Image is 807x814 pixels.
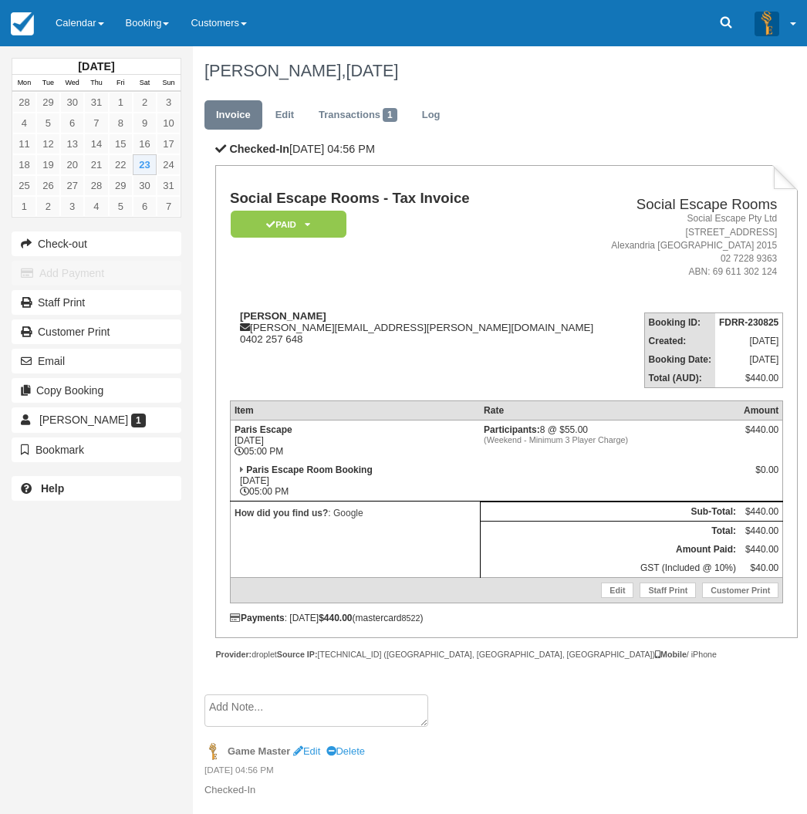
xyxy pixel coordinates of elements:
[36,133,60,154] a: 12
[230,310,601,345] div: [PERSON_NAME][EMAIL_ADDRESS][PERSON_NAME][DOMAIN_NAME] 0402 257 648
[12,319,181,344] a: Customer Print
[719,317,778,328] strong: FDRR-230825
[12,113,36,133] a: 4
[230,613,285,623] strong: Payments
[204,783,787,798] p: Checked-In
[36,75,60,92] th: Tue
[480,502,740,522] th: Sub-Total:
[12,437,181,462] button: Bookmark
[215,649,798,660] div: droplet [TECHNICAL_ID] ([GEOGRAPHIC_DATA], [GEOGRAPHIC_DATA], [GEOGRAPHIC_DATA]) / iPhone
[715,350,783,369] td: [DATE]
[12,231,181,256] button: Check-out
[740,559,783,578] td: $40.00
[12,349,181,373] button: Email
[12,407,181,432] a: [PERSON_NAME] 1
[240,310,326,322] strong: [PERSON_NAME]
[755,11,779,35] img: A3
[109,113,133,133] a: 8
[84,175,108,196] a: 28
[204,62,787,80] h1: [PERSON_NAME],
[109,175,133,196] a: 29
[230,421,480,461] td: [DATE] 05:00 PM
[157,75,181,92] th: Sun
[740,540,783,559] td: $440.00
[702,583,778,598] a: Customer Print
[36,175,60,196] a: 26
[84,113,108,133] a: 7
[12,261,181,285] button: Add Payment
[157,113,181,133] a: 10
[84,92,108,113] a: 31
[230,210,341,238] a: Paid
[383,108,397,122] span: 1
[157,196,181,217] a: 7
[607,212,777,279] address: Social Escape Pty Ltd [STREET_ADDRESS] Alexandria [GEOGRAPHIC_DATA] 2015 02 7228 9363 ABN: 69 611...
[133,75,157,92] th: Sat
[230,461,480,502] td: [DATE] 05:00 PM
[480,559,740,578] td: GST (Included @ 10%)
[644,350,715,369] th: Booking Date:
[346,61,398,80] span: [DATE]
[744,464,778,488] div: $0.00
[109,154,133,175] a: 22
[215,650,252,659] strong: Provider:
[655,650,687,659] strong: Mobile
[36,113,60,133] a: 5
[157,154,181,175] a: 24
[277,650,318,659] strong: Source IP:
[230,191,601,207] h1: Social Escape Rooms - Tax Invoice
[133,92,157,113] a: 2
[640,583,696,598] a: Staff Print
[12,92,36,113] a: 28
[12,75,36,92] th: Mon
[246,464,372,475] strong: Paris Escape Room Booking
[109,133,133,154] a: 15
[480,540,740,559] th: Amount Paid:
[157,175,181,196] a: 31
[231,211,346,238] em: Paid
[109,75,133,92] th: Fri
[644,313,715,333] th: Booking ID:
[157,92,181,113] a: 3
[235,424,292,435] strong: Paris Escape
[607,197,777,213] h2: Social Escape Rooms
[12,476,181,501] a: Help
[60,75,84,92] th: Wed
[84,154,108,175] a: 21
[131,414,146,427] span: 1
[60,133,84,154] a: 13
[84,133,108,154] a: 14
[12,290,181,315] a: Staff Print
[12,133,36,154] a: 11
[84,196,108,217] a: 4
[480,522,740,541] th: Total:
[133,196,157,217] a: 6
[60,196,84,217] a: 3
[41,482,64,495] b: Help
[715,332,783,350] td: [DATE]
[157,133,181,154] a: 17
[133,175,157,196] a: 30
[36,92,60,113] a: 29
[133,154,157,175] a: 23
[133,113,157,133] a: 9
[60,175,84,196] a: 27
[12,196,36,217] a: 1
[78,60,114,73] strong: [DATE]
[644,369,715,388] th: Total (AUD):
[84,75,108,92] th: Thu
[307,100,409,130] a: Transactions1
[740,522,783,541] td: $440.00
[484,424,540,435] strong: Participants
[264,100,306,130] a: Edit
[715,369,783,388] td: $440.00
[644,332,715,350] th: Created:
[12,154,36,175] a: 18
[215,141,798,157] p: [DATE] 04:56 PM
[11,12,34,35] img: checkfront-main-nav-mini-logo.png
[12,175,36,196] a: 25
[60,113,84,133] a: 6
[204,100,262,130] a: Invoice
[60,154,84,175] a: 20
[402,613,420,623] small: 8522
